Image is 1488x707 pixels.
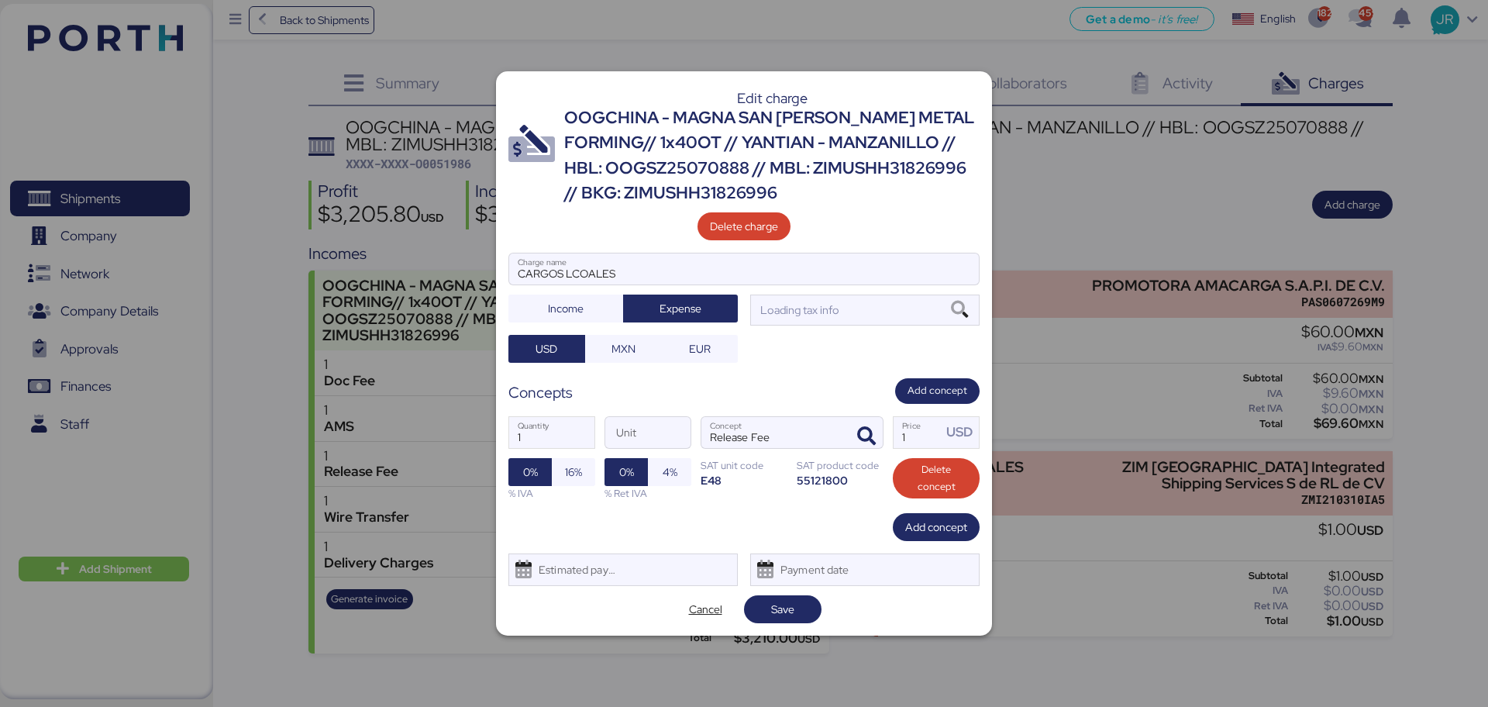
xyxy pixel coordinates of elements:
div: SAT product code [797,458,883,473]
span: 0% [619,463,634,481]
button: Delete charge [697,212,790,240]
input: Concept [701,417,846,448]
button: Income [508,295,623,322]
button: ConceptConcept [850,420,883,453]
div: Loading tax info [757,302,839,319]
span: Delete charge [710,217,778,236]
span: Cancel [689,600,722,619]
div: OOGCHINA - MAGNA SAN [PERSON_NAME] METAL FORMING// 1x40OT // YANTIAN - MANZANILLO // HBL: OOGSZ25... [564,105,980,206]
button: 0% [604,458,648,486]
button: 16% [552,458,595,486]
div: Edit charge [564,91,980,105]
button: Expense [623,295,738,322]
input: Price [894,417,942,448]
div: E48 [701,473,787,488]
span: Add concept [905,518,967,536]
div: % Ret IVA [604,486,691,501]
button: Add concept [893,513,980,541]
span: Add concept [908,382,967,399]
button: 0% [508,458,552,486]
button: Add concept [895,378,980,404]
button: 4% [648,458,691,486]
button: USD [508,335,585,363]
div: USD [946,422,979,442]
button: EUR [661,335,738,363]
button: Save [744,595,821,623]
div: 55121800 [797,473,883,488]
input: Charge name [509,253,979,285]
input: Quantity [509,417,594,448]
span: Income [548,299,584,318]
div: Concepts [508,381,573,404]
span: MXN [611,340,635,358]
div: % IVA [508,486,595,501]
span: 16% [565,463,582,481]
button: MXN [585,335,662,363]
button: Delete concept [893,458,980,498]
button: Cancel [666,595,744,623]
span: Expense [660,299,701,318]
span: 4% [663,463,677,481]
div: SAT unit code [701,458,787,473]
span: Delete concept [905,461,967,495]
input: Unit [605,417,691,448]
span: Save [771,600,794,619]
span: USD [536,340,557,358]
span: 0% [523,463,538,481]
span: EUR [689,340,711,358]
